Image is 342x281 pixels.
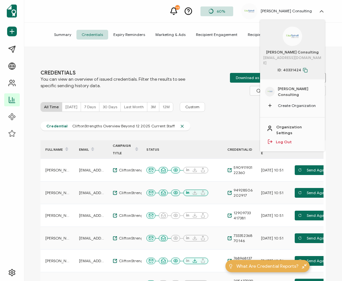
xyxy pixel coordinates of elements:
span: Last Month [124,104,144,109]
span: CREDENTIALS [40,70,195,76]
div: 10 [175,5,180,10]
span: [PERSON_NAME] Consulting [266,49,319,55]
span: Custom [185,104,199,110]
span: Summary [49,30,76,40]
span: 7 Days [84,104,96,109]
span: CliftonStrengths Overview Beyond 12 2025 Current Staff [117,258,182,263]
button: Send Again [295,188,330,198]
span: 60% [217,9,225,14]
a: 76896813765337 [227,256,253,266]
input: Search for names, email addresses, and IDs [250,86,326,96]
span: [EMAIL_ADDRESS][DOMAIN_NAME] [263,55,322,66]
span: CliftonStrengths Overview Beyond 12 2025 Current Staff [117,213,182,218]
span: Credential [46,123,67,129]
button: Send Again [295,165,330,175]
span: 73335236870146 [232,233,253,243]
span: [EMAIL_ADDRESS][DOMAIN_NAME] [79,213,105,218]
span: Marketing & Ads [150,30,191,40]
img: 70dd2694-f904-4f43-8772-4f37ea005c51.png [245,10,254,13]
span: What Are Credential Reports? [236,263,299,270]
div: EMAIL [74,144,108,155]
span: Recipient Engagement [191,30,243,40]
img: 70dd2694-f904-4f43-8772-4f37ea005c51.png [268,91,272,92]
span: Create Organization [278,103,316,109]
span: Expiry Reminders [108,30,150,40]
span: [PERSON_NAME] [45,213,71,218]
span: Send Again [298,211,327,220]
div: Send Date [256,142,290,157]
span: CliftonStrengths Overview Beyond 12 2025 Current Staff [117,168,182,173]
span: [PERSON_NAME] [45,258,71,263]
a: Organization Settings [276,124,318,136]
span: [DATE] 10:51 [261,213,283,218]
img: sertifier-logomark-colored.svg [7,5,17,18]
a: 94928506202917 [227,188,253,198]
span: 12M [163,104,170,109]
a: 73335236870146 [227,233,253,243]
span: [PERSON_NAME] [45,190,71,195]
span: Send Again [298,188,327,198]
div: CAMPAIGN TITLE [108,142,142,157]
span: All Time [44,104,59,109]
h5: [PERSON_NAME] Consulting [261,9,312,13]
a: 59091193122360 [227,165,253,175]
span: 76896813765337 [232,256,253,266]
span: [DATE] 10:51 [261,236,283,241]
span: [PERSON_NAME] Consulting [278,86,320,98]
span: [EMAIL_ADDRESS][DOMAIN_NAME] [79,236,105,241]
span: 12909733417381 [232,210,253,221]
span: Download as Excel File [236,73,277,83]
span: CliftonStrengths Overview Beyond 12 2025 Current Staff [67,123,180,129]
span: Send Again [298,233,327,243]
span: Send Again [298,256,327,266]
span: [PERSON_NAME] [PERSON_NAME] [45,236,71,241]
button: Send Again [295,211,330,220]
span: 59091193122360 [232,165,253,175]
span: [PERSON_NAME] [45,168,71,173]
span: [EMAIL_ADDRESS][DOMAIN_NAME] [79,190,105,195]
span: 30 Days [103,104,117,109]
button: Custom [180,102,205,112]
div: STATUS [142,146,222,153]
span: [DATE] 10:51 [261,190,283,195]
span: 3M [151,104,156,109]
iframe: Chat Widget [310,250,342,281]
span: Credentials [76,30,108,40]
span: ID: 40331424 [278,67,308,73]
span: CliftonStrengths Overview Beyond 12 2025 Current Staff [117,236,182,241]
span: [EMAIL_ADDRESS][DOMAIN_NAME] [79,168,105,173]
a: Log Out [276,139,292,145]
span: Send Again [298,165,327,175]
button: Download as Excel File [230,73,283,83]
span: [DATE] 10:51 [261,258,283,263]
span: You can view an overview of issued credentials. Filter the results to see specific sending histor... [40,76,195,89]
div: CREDENTIAL ID [222,146,256,153]
span: Recipient Directory [243,30,288,40]
span: 94928506202917 [232,188,253,198]
button: Send Again [295,233,330,243]
span: CliftonStrengths Overview Beyond 12 2025 Current Staff [117,190,182,195]
img: 70dd2694-f904-4f43-8772-4f37ea005c51.png [286,34,299,38]
span: [DATE] [65,104,77,109]
span: [DATE] 10:51 [261,168,283,173]
span: [EMAIL_ADDRESS][DOMAIN_NAME] [79,258,105,263]
div: FULL NAME [40,144,74,155]
img: minimize-icon.svg [302,264,307,269]
a: 12909733417381 [227,210,253,221]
